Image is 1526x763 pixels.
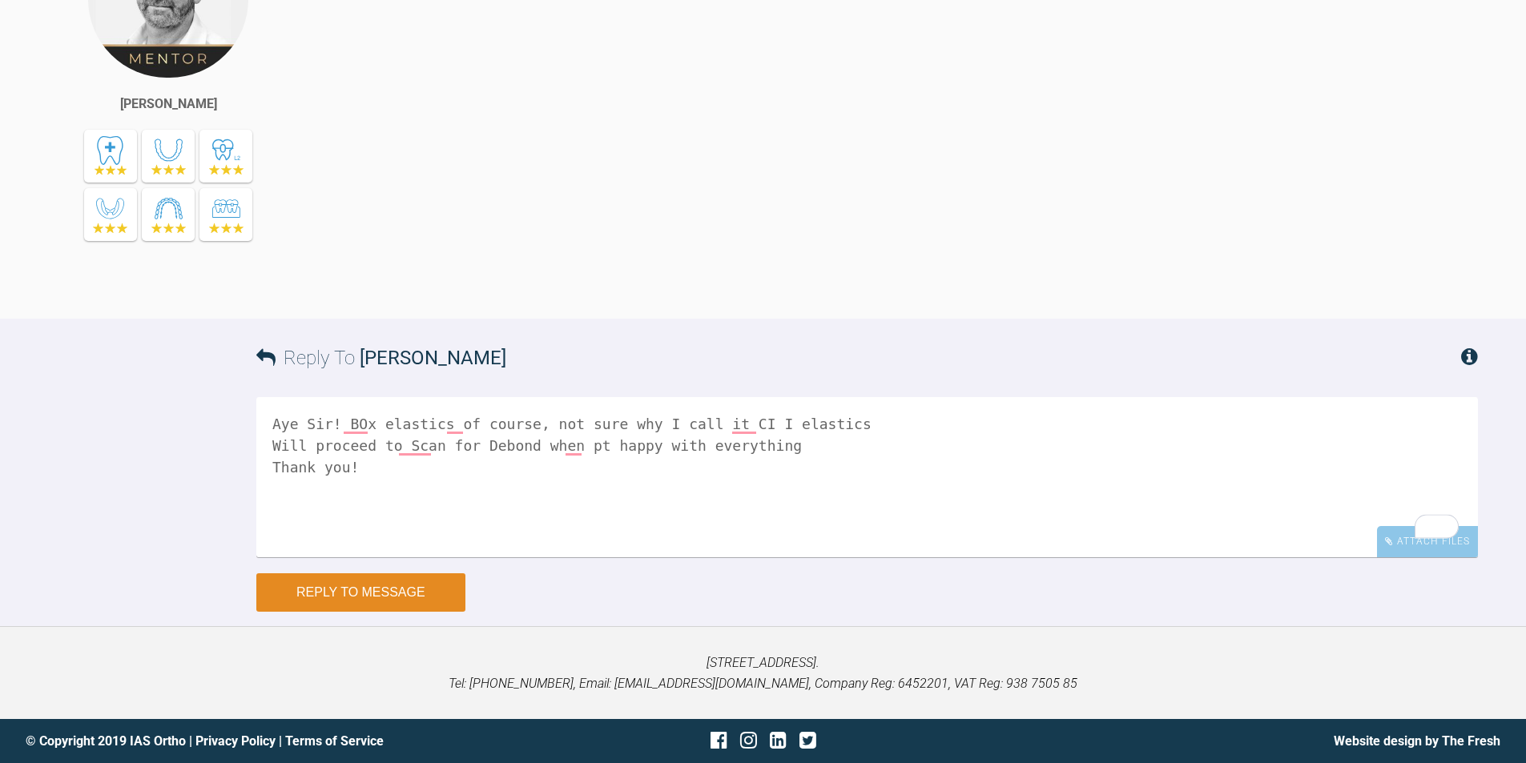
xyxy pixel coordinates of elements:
button: Reply to Message [256,573,465,612]
div: © Copyright 2019 IAS Ortho | | [26,731,517,752]
a: Website design by The Fresh [1334,733,1500,749]
div: [PERSON_NAME] [120,94,217,114]
h3: Reply To [256,343,506,373]
a: Terms of Service [285,733,384,749]
p: [STREET_ADDRESS]. Tel: [PHONE_NUMBER], Email: [EMAIL_ADDRESS][DOMAIN_NAME], Company Reg: 6452201,... [26,653,1500,693]
span: [PERSON_NAME] [360,347,506,369]
a: Privacy Policy [195,733,276,749]
div: Attach Files [1377,526,1478,557]
textarea: To enrich screen reader interactions, please activate Accessibility in Grammarly extension settings [256,397,1478,557]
